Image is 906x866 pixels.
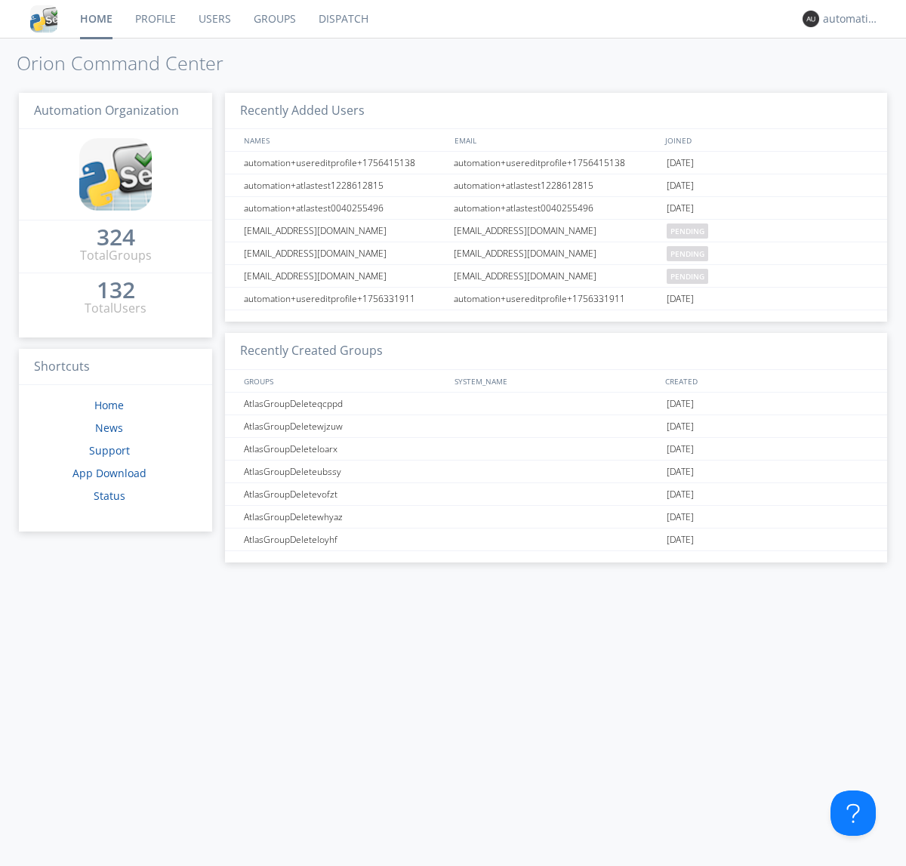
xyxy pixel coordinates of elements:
span: Automation Organization [34,102,179,119]
a: AtlasGroupDeleteloyhf[DATE] [225,529,887,551]
h3: Recently Added Users [225,93,887,130]
a: automation+atlastest0040255496automation+atlastest0040255496[DATE] [225,197,887,220]
span: [DATE] [667,438,694,461]
a: AtlasGroupDeleteqcppd[DATE] [225,393,887,415]
a: Status [94,488,125,503]
div: [EMAIL_ADDRESS][DOMAIN_NAME] [450,220,663,242]
div: automation+usereditprofile+1756415138 [240,152,449,174]
img: cddb5a64eb264b2086981ab96f4c1ba7 [30,5,57,32]
div: automation+usereditprofile+1756331911 [450,288,663,310]
a: AtlasGroupDeletewhyaz[DATE] [225,506,887,529]
div: AtlasGroupDeletevofzt [240,483,449,505]
img: 373638.png [803,11,819,27]
img: cddb5a64eb264b2086981ab96f4c1ba7 [79,138,152,211]
span: [DATE] [667,288,694,310]
div: AtlasGroupDeleteloarx [240,438,449,460]
div: AtlasGroupDeletewhyaz [240,506,449,528]
a: AtlasGroupDeleteloarx[DATE] [225,438,887,461]
div: JOINED [661,129,873,151]
span: [DATE] [667,483,694,506]
div: 324 [97,230,135,245]
h3: Shortcuts [19,349,212,386]
div: [EMAIL_ADDRESS][DOMAIN_NAME] [240,242,449,264]
a: 324 [97,230,135,247]
div: [EMAIL_ADDRESS][DOMAIN_NAME] [240,220,449,242]
div: AtlasGroupDeleteubssy [240,461,449,482]
a: AtlasGroupDeletevofzt[DATE] [225,483,887,506]
a: automation+atlastest1228612815automation+atlastest1228612815[DATE] [225,174,887,197]
div: SYSTEM_NAME [451,370,661,392]
span: pending [667,223,708,239]
iframe: Toggle Customer Support [830,790,876,836]
div: [EMAIL_ADDRESS][DOMAIN_NAME] [450,265,663,287]
div: automation+usereditprofile+1756331911 [240,288,449,310]
a: Home [94,398,124,412]
h3: Recently Created Groups [225,333,887,370]
a: App Download [72,466,146,480]
div: automation+usereditprofile+1756415138 [450,152,663,174]
div: Total Groups [80,247,152,264]
a: 132 [97,282,135,300]
div: automation+atlastest0040255496 [450,197,663,219]
div: AtlasGroupDeleteqcppd [240,393,449,415]
a: automation+usereditprofile+1756331911automation+usereditprofile+1756331911[DATE] [225,288,887,310]
a: AtlasGroupDeleteubssy[DATE] [225,461,887,483]
div: AtlasGroupDeleteloyhf [240,529,449,550]
span: [DATE] [667,529,694,551]
div: NAMES [240,129,447,151]
span: [DATE] [667,152,694,174]
div: Total Users [85,300,146,317]
div: 132 [97,282,135,297]
div: automation+atlas0003 [823,11,880,26]
a: [EMAIL_ADDRESS][DOMAIN_NAME][EMAIL_ADDRESS][DOMAIN_NAME]pending [225,220,887,242]
div: GROUPS [240,370,447,392]
div: [EMAIL_ADDRESS][DOMAIN_NAME] [240,265,449,287]
span: pending [667,246,708,261]
a: automation+usereditprofile+1756415138automation+usereditprofile+1756415138[DATE] [225,152,887,174]
span: pending [667,269,708,284]
div: automation+atlastest0040255496 [240,197,449,219]
span: [DATE] [667,174,694,197]
div: automation+atlastest1228612815 [240,174,449,196]
span: [DATE] [667,415,694,438]
span: [DATE] [667,461,694,483]
div: CREATED [661,370,873,392]
a: AtlasGroupDeletewjzuw[DATE] [225,415,887,438]
div: EMAIL [451,129,661,151]
a: Support [89,443,130,458]
span: [DATE] [667,393,694,415]
a: [EMAIL_ADDRESS][DOMAIN_NAME][EMAIL_ADDRESS][DOMAIN_NAME]pending [225,242,887,265]
a: News [95,421,123,435]
div: AtlasGroupDeletewjzuw [240,415,449,437]
span: [DATE] [667,197,694,220]
a: [EMAIL_ADDRESS][DOMAIN_NAME][EMAIL_ADDRESS][DOMAIN_NAME]pending [225,265,887,288]
div: [EMAIL_ADDRESS][DOMAIN_NAME] [450,242,663,264]
div: automation+atlastest1228612815 [450,174,663,196]
span: [DATE] [667,506,694,529]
